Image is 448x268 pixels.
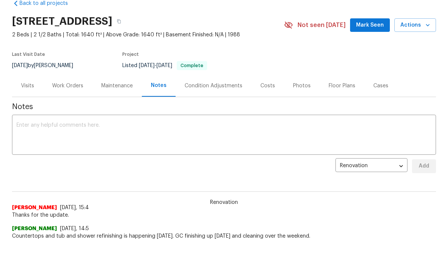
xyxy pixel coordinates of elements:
span: Thanks for the update. [12,211,436,219]
div: Photos [293,82,311,90]
span: Countertops and tub and shower refinishing is happening [DATE]. GC finishing up [DATE] and cleani... [12,232,436,240]
span: [DATE], 15:4 [60,205,89,210]
div: Floor Plans [329,82,355,90]
div: Work Orders [52,82,83,90]
button: Mark Seen [350,18,390,32]
div: Costs [260,82,275,90]
span: 2 Beds | 2 1/2 Baths | Total: 1640 ft² | Above Grade: 1640 ft² | Basement Finished: N/A | 1988 [12,31,284,39]
span: Notes [12,103,436,111]
span: [DATE], 14:5 [60,226,89,231]
div: Renovation [335,157,407,175]
span: Project [122,52,139,57]
span: Last Visit Date [12,52,45,57]
div: Cases [373,82,388,90]
button: Copy Address [112,15,126,28]
span: Renovation [206,199,242,206]
div: by [PERSON_NAME] [12,61,82,70]
span: Actions [400,21,430,30]
h2: [STREET_ADDRESS] [12,18,112,25]
div: Maintenance [101,82,133,90]
div: Notes [151,82,167,89]
span: [DATE] [12,63,28,68]
span: Not seen [DATE] [298,21,346,29]
button: Actions [394,18,436,32]
div: Visits [21,82,34,90]
span: [DATE] [139,63,155,68]
span: [PERSON_NAME] [12,225,57,232]
span: Listed [122,63,207,68]
span: Mark Seen [356,21,384,30]
span: [PERSON_NAME] [12,204,57,211]
span: - [139,63,172,68]
div: Condition Adjustments [185,82,242,90]
span: Complete [177,63,206,68]
span: [DATE] [156,63,172,68]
